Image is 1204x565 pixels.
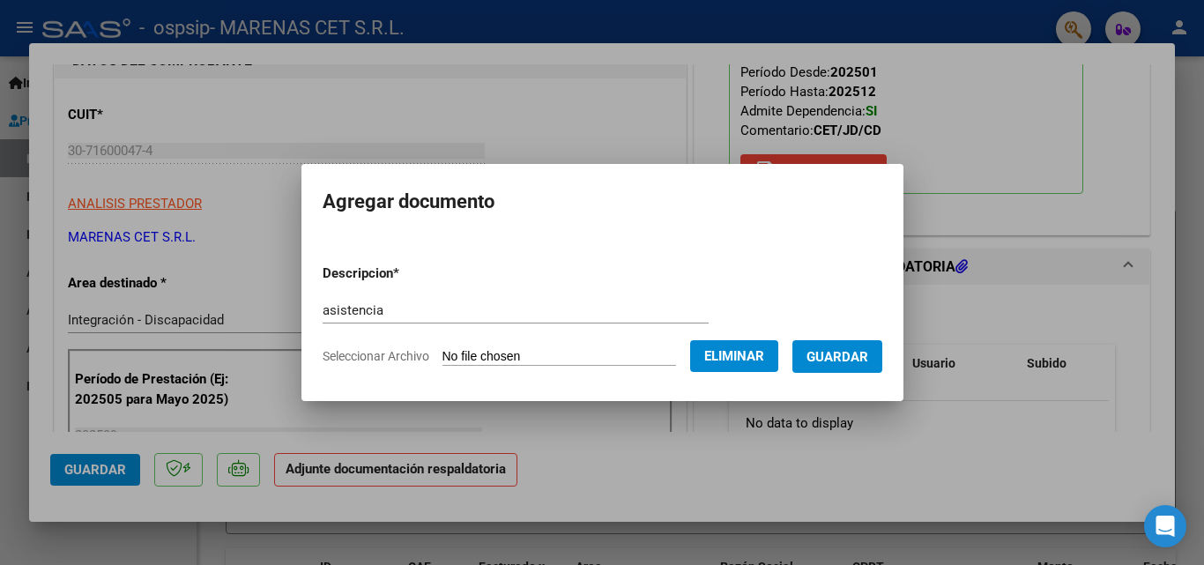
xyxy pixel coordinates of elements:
button: Guardar [792,340,882,373]
h2: Agregar documento [323,185,882,219]
span: Eliminar [704,348,764,364]
div: Open Intercom Messenger [1144,505,1186,547]
span: Guardar [806,349,868,365]
button: Eliminar [690,340,778,372]
span: Seleccionar Archivo [323,349,429,363]
p: Descripcion [323,264,491,284]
